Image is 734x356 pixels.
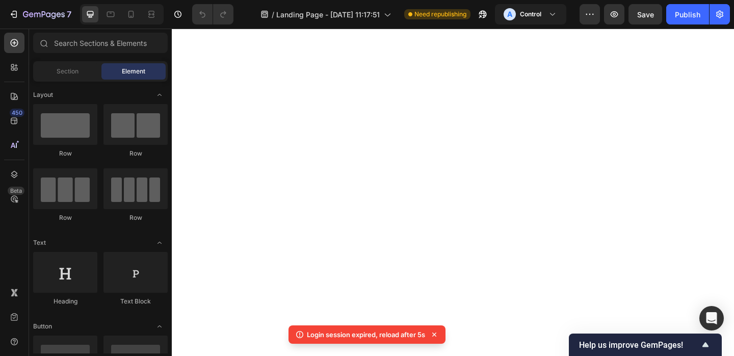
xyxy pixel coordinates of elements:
[103,297,168,306] div: Text Block
[4,4,76,24] button: 7
[520,9,541,19] h3: Control
[103,149,168,158] div: Row
[122,67,145,76] span: Element
[699,306,724,330] div: Open Intercom Messenger
[33,322,52,331] span: Button
[507,9,512,19] p: A
[272,9,274,20] span: /
[637,10,654,19] span: Save
[151,87,168,103] span: Toggle open
[414,10,466,19] span: Need republishing
[192,4,233,24] div: Undo/Redo
[10,109,24,117] div: 450
[33,149,97,158] div: Row
[57,67,78,76] span: Section
[579,339,712,351] button: Show survey - Help us improve GemPages!
[8,187,24,195] div: Beta
[33,238,46,247] span: Text
[103,213,168,222] div: Row
[276,9,380,20] span: Landing Page - [DATE] 11:17:51
[307,329,425,340] p: Login session expired, reload after 5s
[33,90,53,99] span: Layout
[67,8,71,20] p: 7
[675,9,700,20] div: Publish
[33,213,97,222] div: Row
[33,33,168,53] input: Search Sections & Elements
[495,4,566,24] button: AControl
[172,29,734,356] iframe: Design area
[628,4,662,24] button: Save
[151,235,168,251] span: Toggle open
[579,340,699,350] span: Help us improve GemPages!
[666,4,709,24] button: Publish
[151,318,168,335] span: Toggle open
[33,297,97,306] div: Heading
